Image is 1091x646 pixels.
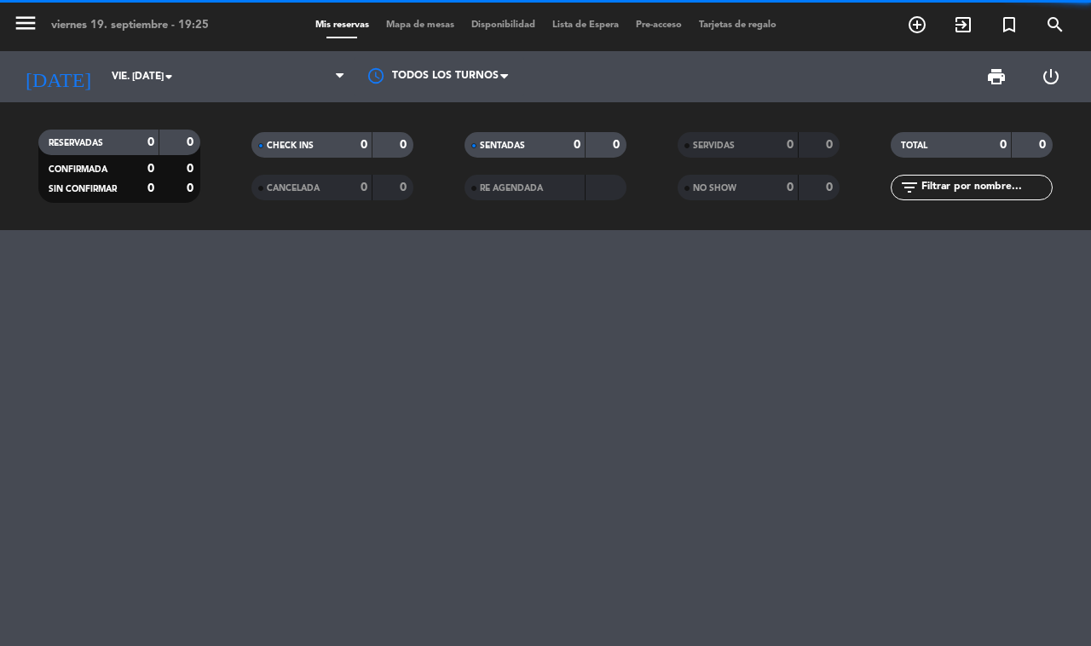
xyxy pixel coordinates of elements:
[1045,14,1065,35] i: search
[1024,51,1078,102] div: LOG OUT
[187,182,197,194] strong: 0
[901,141,927,150] span: TOTAL
[920,178,1052,197] input: Filtrar por nombre...
[267,184,320,193] span: CANCELADA
[544,20,627,30] span: Lista de Espera
[49,165,107,174] span: CONFIRMADA
[613,139,623,151] strong: 0
[361,182,367,193] strong: 0
[49,185,117,193] span: SIN CONFIRMAR
[986,66,1007,87] span: print
[999,14,1019,35] i: turned_in_not
[826,139,836,151] strong: 0
[953,14,973,35] i: exit_to_app
[690,20,785,30] span: Tarjetas de regalo
[1039,139,1049,151] strong: 0
[267,141,314,150] span: CHECK INS
[378,20,463,30] span: Mapa de mesas
[480,184,543,193] span: RE AGENDADA
[159,66,179,87] i: arrow_drop_down
[147,182,154,194] strong: 0
[400,139,410,151] strong: 0
[693,184,736,193] span: NO SHOW
[147,136,154,148] strong: 0
[480,141,525,150] span: SENTADAS
[13,58,103,95] i: [DATE]
[1041,66,1061,87] i: power_settings_new
[13,10,38,42] button: menu
[826,182,836,193] strong: 0
[400,182,410,193] strong: 0
[907,14,927,35] i: add_circle_outline
[187,163,197,175] strong: 0
[49,139,103,147] span: RESERVADAS
[787,139,794,151] strong: 0
[899,177,920,198] i: filter_list
[51,17,209,34] div: viernes 19. septiembre - 19:25
[187,136,197,148] strong: 0
[693,141,735,150] span: SERVIDAS
[787,182,794,193] strong: 0
[307,20,378,30] span: Mis reservas
[361,139,367,151] strong: 0
[627,20,690,30] span: Pre-acceso
[147,163,154,175] strong: 0
[463,20,544,30] span: Disponibilidad
[1000,139,1007,151] strong: 0
[574,139,580,151] strong: 0
[13,10,38,36] i: menu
